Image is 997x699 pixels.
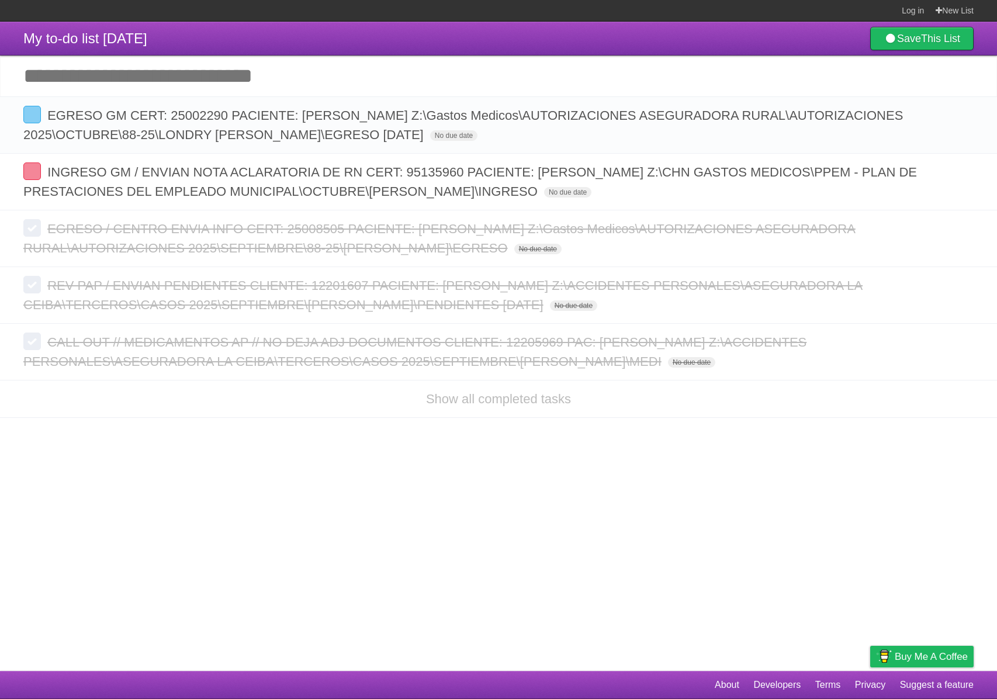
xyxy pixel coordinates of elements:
[23,108,903,142] span: EGRESO GM CERT: 25002290 PACIENTE: [PERSON_NAME] Z:\Gastos Medicos\AUTORIZACIONES ASEGURADORA RUR...
[715,674,739,696] a: About
[23,106,41,123] label: Done
[855,674,885,696] a: Privacy
[23,30,147,46] span: My to-do list [DATE]
[23,219,41,237] label: Done
[870,27,974,50] a: SaveThis List
[23,333,41,350] label: Done
[23,276,41,293] label: Done
[921,33,960,44] b: This List
[900,674,974,696] a: Suggest a feature
[668,357,715,368] span: No due date
[426,392,571,406] a: Show all completed tasks
[514,244,562,254] span: No due date
[753,674,801,696] a: Developers
[430,130,477,141] span: No due date
[550,300,597,311] span: No due date
[544,187,591,198] span: No due date
[23,222,856,255] span: EGRESO / CENTRO ENVIA INFO CERT: 25008505 PACIENTE: [PERSON_NAME] Z:\Gastos Medicos\AUTORIZACIONE...
[23,335,806,369] span: CALL OUT // MEDICAMENTOS AP // NO DEJA ADJ DOCUMENTOS CLIENTE: 12205969 PAC: [PERSON_NAME] Z:\ACC...
[23,162,41,180] label: Done
[815,674,841,696] a: Terms
[23,165,917,199] span: INGRESO GM / ENVIAN NOTA ACLARATORIA DE RN CERT: 95135960 PACIENTE: [PERSON_NAME] Z:\CHN GASTOS M...
[895,646,968,667] span: Buy me a coffee
[876,646,892,666] img: Buy me a coffee
[23,278,863,312] span: REV PAP / ENVIAN PENDIENTES CLIENTE: 12201607 PACIENTE: [PERSON_NAME] Z:\ACCIDENTES PERSONALES\AS...
[870,646,974,667] a: Buy me a coffee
